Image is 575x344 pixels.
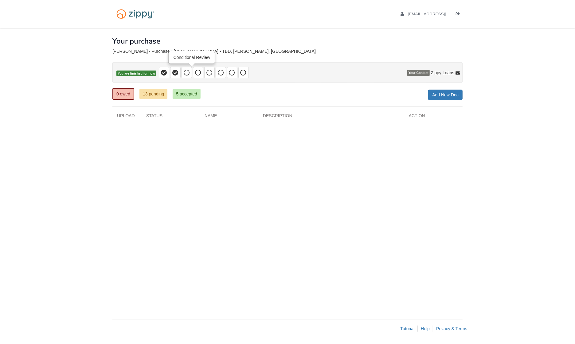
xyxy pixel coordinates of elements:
div: Action [404,113,463,122]
a: Tutorial [400,326,414,331]
div: Conditional Review [169,52,214,63]
div: Name [200,113,258,122]
a: edit profile [401,12,478,18]
a: Add New Doc [428,90,463,100]
a: Privacy & Terms [436,326,467,331]
a: 5 accepted [173,89,201,99]
div: [PERSON_NAME] - Purchase • [GEOGRAPHIC_DATA] • TBD, [PERSON_NAME], [GEOGRAPHIC_DATA] [112,49,463,54]
span: You are finished for now [116,71,156,76]
a: Help [421,326,430,331]
h1: Your purchase [112,37,160,45]
div: Description [258,113,404,122]
span: Zippy Loans [431,70,454,76]
a: 0 owed [112,88,134,100]
a: 13 pending [139,89,167,99]
span: aprilcoffey73@gmail.com [408,12,478,16]
a: Log out [456,12,463,18]
div: Upload [112,113,142,122]
span: Your Contact [407,70,430,76]
div: Status [142,113,200,122]
img: Logo [112,6,158,22]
